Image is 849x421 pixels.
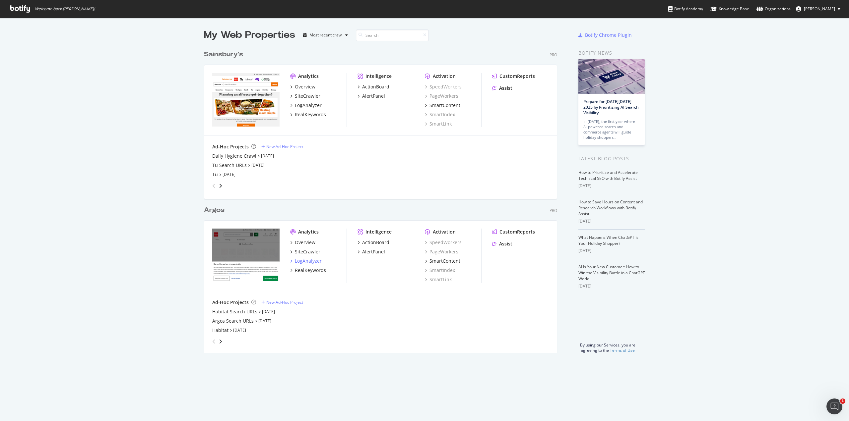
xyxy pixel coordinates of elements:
a: [DATE] [261,153,274,159]
div: [DATE] [578,248,645,254]
div: In [DATE], the first year where AI-powered search and commerce agents will guide holiday shoppers… [583,119,640,140]
div: SiteCrawler [295,93,320,99]
a: Tu [212,171,218,178]
a: RealKeywords [290,111,326,118]
div: Ad-Hoc Projects [212,143,249,150]
button: Most recent crawl [300,30,351,40]
a: [DATE] [258,318,271,324]
div: Habitat Search URLs [212,308,257,315]
a: Overview [290,239,315,246]
a: AlertPanel [358,93,385,99]
div: RealKeywords [295,267,326,274]
div: Botify news [578,49,645,57]
div: Intelligence [365,229,392,235]
div: angle-right [218,183,223,189]
a: Habitat [212,327,229,334]
a: Argos Search URLs [212,318,254,324]
div: New Ad-Hoc Project [266,299,303,305]
div: Argos [204,205,225,215]
a: [DATE] [233,327,246,333]
div: CustomReports [499,229,535,235]
div: LogAnalyzer [295,258,322,264]
a: SiteCrawler [290,93,320,99]
div: Botify Academy [668,6,703,12]
a: AlertPanel [358,248,385,255]
div: ActionBoard [362,239,389,246]
a: Assist [492,85,512,91]
div: Overview [295,83,315,90]
div: LogAnalyzer [295,102,322,109]
a: RealKeywords [290,267,326,274]
a: SmartIndex [425,267,455,274]
a: ActionBoard [358,239,389,246]
a: SpeedWorkers [425,83,462,90]
a: [DATE] [262,309,275,314]
img: *.sainsburys.co.uk/ [212,73,280,127]
div: AlertPanel [362,248,385,255]
div: grid [204,42,562,353]
span: Jordan Bradley [804,6,835,12]
div: Intelligence [365,73,392,79]
a: SmartContent [425,102,460,109]
div: Activation [433,73,456,79]
div: SmartContent [429,258,460,264]
div: Assist [499,85,512,91]
img: www.argos.co.uk [212,229,280,282]
span: Welcome back, [PERSON_NAME] ! [35,6,95,12]
div: Botify Chrome Plugin [585,32,632,38]
a: PageWorkers [425,248,458,255]
a: Overview [290,83,315,90]
a: How to Save Hours on Content and Research Workflows with Botify Assist [578,199,643,217]
div: By using our Services, you are agreeing to the [570,339,645,353]
div: angle-right [218,338,223,345]
input: Search [356,29,429,41]
div: Ad-Hoc Projects [212,299,249,306]
a: CustomReports [492,73,535,79]
div: [DATE] [578,183,645,189]
a: SmartLink [425,121,452,127]
div: Knowledge Base [710,6,749,12]
a: CustomReports [492,229,535,235]
a: SmartContent [425,258,460,264]
a: Sainsbury's [204,50,246,59]
a: SiteCrawler [290,248,320,255]
div: Overview [295,239,315,246]
a: Argos [204,205,227,215]
a: Daily Hygiene Crawl [212,153,256,159]
a: [DATE] [251,162,264,168]
img: Prepare for Black Friday 2025 by Prioritizing AI Search Visibility [578,59,645,94]
div: Latest Blog Posts [578,155,645,162]
button: [PERSON_NAME] [791,4,846,14]
a: New Ad-Hoc Project [261,144,303,149]
a: How to Prioritize and Accelerate Technical SEO with Botify Assist [578,170,638,181]
a: New Ad-Hoc Project [261,299,303,305]
a: SmartLink [425,276,452,283]
a: Tu Search URLs [212,162,247,169]
a: LogAnalyzer [290,258,322,264]
a: SpeedWorkers [425,239,462,246]
div: AlertPanel [362,93,385,99]
a: SmartIndex [425,111,455,118]
div: Pro [550,52,557,58]
a: [DATE] [223,172,235,177]
a: AI Is Your New Customer: How to Win the Visibility Battle in a ChatGPT World [578,264,645,282]
iframe: Intercom live chat [826,398,842,414]
div: Assist [499,240,512,247]
div: RealKeywords [295,111,326,118]
a: What Happens When ChatGPT Is Your Holiday Shopper? [578,235,638,246]
div: PageWorkers [425,93,458,99]
div: Organizations [756,6,791,12]
div: angle-left [210,336,218,347]
div: Sainsbury's [204,50,243,59]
